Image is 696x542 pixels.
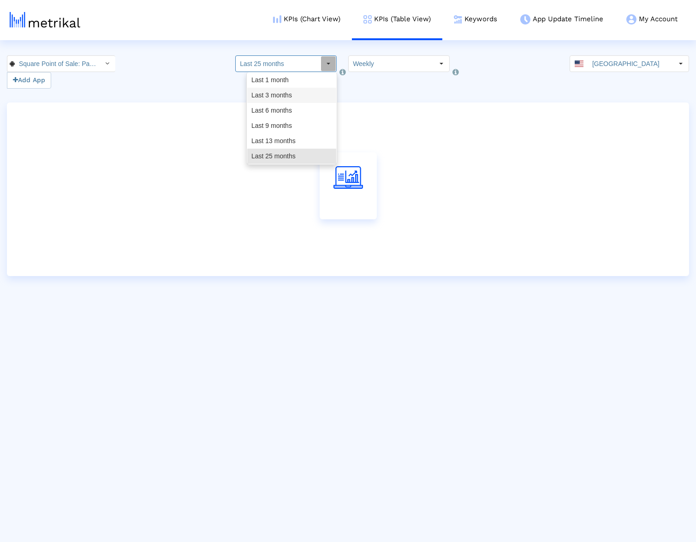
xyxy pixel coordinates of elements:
[10,12,80,28] img: metrical-logo-light.png
[626,14,637,24] img: my-account-menu-icon.png
[7,72,51,89] button: Add App
[247,103,336,118] div: Last 6 months
[363,15,372,24] img: kpi-table-menu-icon.png
[673,56,689,72] div: Select
[100,56,115,72] div: Select
[434,56,449,72] div: Select
[247,149,336,164] div: Last 25 months
[247,118,336,133] div: Last 9 months
[520,14,530,24] img: app-update-menu-icon.png
[454,15,462,24] img: keywords.png
[273,15,281,23] img: kpi-chart-menu-icon.png
[247,133,336,149] div: Last 13 months
[333,166,363,189] img: create-report
[247,88,336,103] div: Last 3 months
[321,56,336,72] div: Select
[247,72,336,88] div: Last 1 month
